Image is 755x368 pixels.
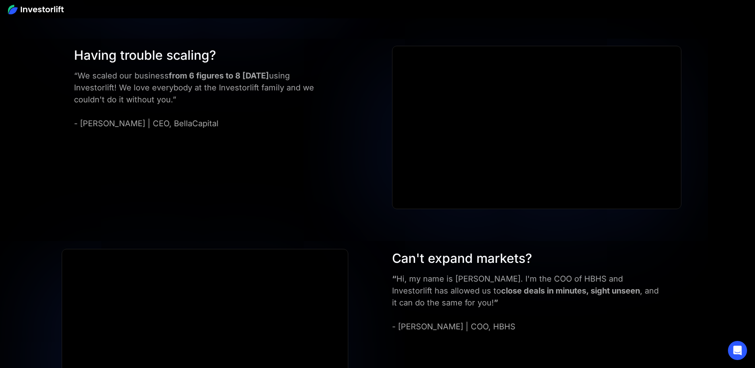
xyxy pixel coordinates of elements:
div: Having trouble scaling? [74,46,321,65]
div: Hi, my name is [PERSON_NAME]. I'm the COO of HBHS and Investorlift has allowed us to , and it can... [392,273,663,333]
div: “We scaled our business using Investorlift! We love everybody at the Investorlift family and we c... [74,70,321,129]
iframe: ELIZABETH [392,46,681,209]
div: Open Intercom Messenger [728,341,747,360]
strong: “ [392,274,396,284]
strong: close deals in minutes, sight unseen [501,286,640,296]
strong: ” [494,298,498,307]
div: Can't expand markets? [392,249,663,268]
strong: from 6 figures to 8 [DATE] [169,71,269,80]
